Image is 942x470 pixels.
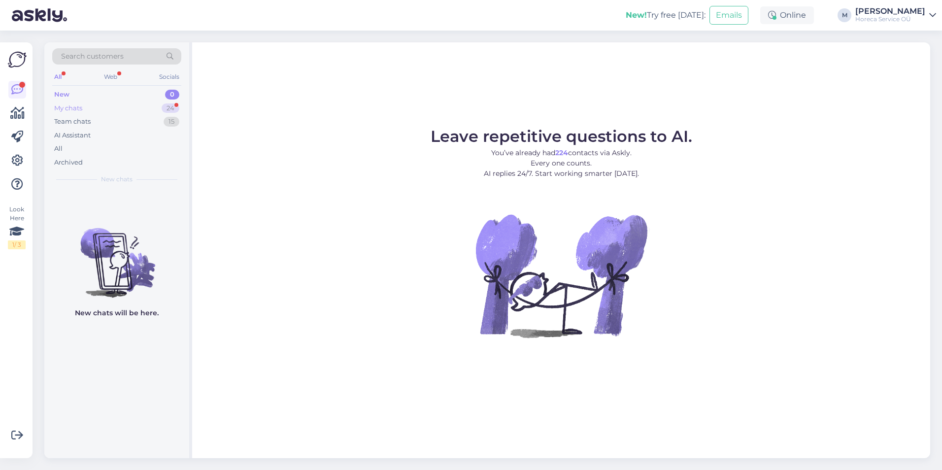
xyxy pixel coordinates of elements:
span: Leave repetitive questions to AI. [431,127,692,146]
span: Search customers [61,51,124,62]
img: No Chat active [472,187,650,364]
b: 224 [555,148,568,157]
div: Socials [157,70,181,83]
div: Team chats [54,117,91,127]
div: 0 [165,90,179,100]
div: M [838,8,851,22]
div: Web [102,70,119,83]
div: Online [760,6,814,24]
div: All [54,144,63,154]
div: AI Assistant [54,131,91,140]
b: New! [626,10,647,20]
div: [PERSON_NAME] [855,7,925,15]
div: 1 / 3 [8,240,26,249]
span: New chats [101,175,133,184]
img: No chats [44,210,189,299]
div: Try free [DATE]: [626,9,706,21]
div: Look Here [8,205,26,249]
div: All [52,70,64,83]
div: Horeca Service OÜ [855,15,925,23]
div: 15 [164,117,179,127]
img: Askly Logo [8,50,27,69]
p: You’ve already had contacts via Askly. Every one counts. AI replies 24/7. Start working smarter [... [431,148,692,179]
div: Archived [54,158,83,168]
p: New chats will be here. [75,308,159,318]
div: My chats [54,103,82,113]
div: New [54,90,69,100]
div: 24 [162,103,179,113]
button: Emails [709,6,748,25]
a: [PERSON_NAME]Horeca Service OÜ [855,7,936,23]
